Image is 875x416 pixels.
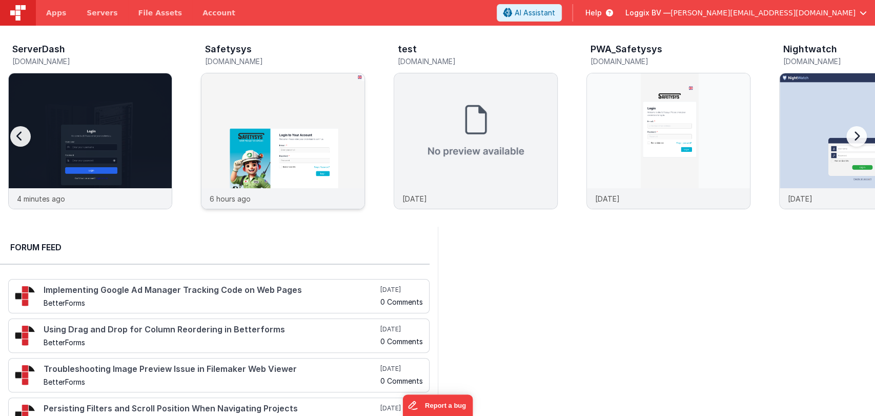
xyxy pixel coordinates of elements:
h3: ServerDash [12,44,65,54]
h5: BetterForms [44,339,378,346]
p: 6 hours ago [210,193,251,204]
h5: 0 Comments [380,298,423,306]
h5: BetterForms [44,378,378,386]
a: Troubleshooting Image Preview Issue in Filemaker Web Viewer BetterForms [DATE] 0 Comments [8,358,430,392]
h5: [DOMAIN_NAME] [205,57,365,65]
img: 295_2.png [15,365,35,385]
h3: Safetysys [205,44,252,54]
h3: PWA_Safetysys [591,44,662,54]
img: 295_2.png [15,286,35,306]
h5: [DOMAIN_NAME] [12,57,172,65]
span: Apps [46,8,66,18]
p: [DATE] [788,193,812,204]
h5: BetterForms [44,299,378,307]
p: [DATE] [402,193,427,204]
a: Implementing Google Ad Manager Tracking Code on Web Pages BetterForms [DATE] 0 Comments [8,279,430,313]
h5: [DATE] [380,365,423,373]
h5: [DATE] [380,404,423,412]
span: AI Assistant [515,8,555,18]
button: AI Assistant [497,4,562,22]
h3: test [398,44,417,54]
h5: [DOMAIN_NAME] [398,57,558,65]
span: Loggix BV — [625,8,670,18]
button: Loggix BV — [PERSON_NAME][EMAIL_ADDRESS][DOMAIN_NAME] [625,8,867,18]
iframe: Marker.io feedback button [402,394,473,416]
p: [DATE] [595,193,620,204]
span: Help [585,8,602,18]
img: 295_2.png [15,325,35,346]
span: File Assets [138,8,182,18]
h4: Implementing Google Ad Manager Tracking Code on Web Pages [44,286,378,295]
h2: Forum Feed [10,241,419,253]
h5: [DATE] [380,325,423,333]
h3: Nightwatch [783,44,837,54]
h5: 0 Comments [380,377,423,385]
h4: Using Drag and Drop for Column Reordering in Betterforms [44,325,378,334]
h5: [DOMAIN_NAME] [591,57,750,65]
span: [PERSON_NAME][EMAIL_ADDRESS][DOMAIN_NAME] [670,8,856,18]
h4: Persisting Filters and Scroll Position When Navigating Projects [44,404,378,413]
span: Servers [87,8,117,18]
h4: Troubleshooting Image Preview Issue in Filemaker Web Viewer [44,365,378,374]
a: Using Drag and Drop for Column Reordering in Betterforms BetterForms [DATE] 0 Comments [8,319,430,353]
h5: [DATE] [380,286,423,294]
h5: 0 Comments [380,338,423,345]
